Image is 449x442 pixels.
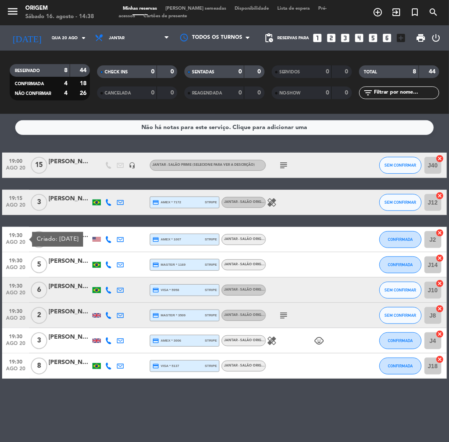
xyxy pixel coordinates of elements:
span: Lista de espera [273,6,314,11]
button: CONFIRMADA [379,231,422,248]
i: filter_list [363,88,373,98]
span: RESERVADO [15,69,40,73]
i: credit_card [152,363,159,369]
i: power_settings_new [431,33,441,43]
span: CONFIRMADA [388,237,413,242]
i: credit_card [152,261,159,268]
span: Disponibilidade [230,6,273,11]
div: [PERSON_NAME] [49,358,91,367]
i: credit_card [152,236,159,243]
span: ago 20 [5,165,26,175]
strong: 4 [64,90,68,96]
div: LOG OUT [430,25,443,51]
div: Criado: [DATE] [32,232,83,247]
span: ago 20 [5,240,26,249]
i: looks_3 [340,32,351,43]
span: SEM CONFIRMAR [384,163,416,167]
div: [PERSON_NAME] [49,307,91,317]
i: cancel [436,154,444,163]
span: stripe [205,338,217,343]
span: print [416,33,426,43]
span: amex * 3006 [152,337,181,344]
i: subject [279,160,289,170]
input: Filtrar por nome... [373,88,439,97]
i: looks_5 [368,32,379,43]
span: SEM CONFIRMAR [384,288,416,292]
i: search [428,7,438,17]
button: menu [6,5,19,21]
strong: 18 [80,81,88,86]
span: 5 [31,256,47,273]
span: ago 20 [5,341,26,350]
strong: 0 [257,69,262,75]
span: ago 20 [5,366,26,376]
i: subject [279,310,289,321]
span: master * 3509 [152,312,186,319]
span: JANTAR - SALÃO ORIGEM (selecione para ver a descrição) [224,339,330,342]
strong: 0 [345,90,350,96]
span: 19:30 [5,306,26,315]
i: looks_4 [354,32,365,43]
i: cancel [436,305,444,313]
i: arrow_drop_down [78,33,89,43]
button: CONFIRMADA [379,256,422,273]
span: CONFIRMADA [15,82,44,86]
span: stripe [205,237,217,242]
span: stripe [205,287,217,293]
span: JANTAR - SALÃO ORIGEM (selecione para ver a descrição) [224,237,330,241]
div: Origem [25,4,94,13]
span: 3 [31,194,47,211]
span: stripe [205,363,217,369]
span: 6 [31,282,47,299]
strong: 0 [257,90,262,96]
span: ago 20 [5,265,26,275]
button: SEM CONFIRMAR [379,282,422,299]
span: 3 [31,332,47,349]
span: 2 [31,231,47,248]
span: CONFIRMADA [388,262,413,267]
span: amex * 7172 [152,199,181,206]
span: CONFIRMADA [388,364,413,368]
span: CHECK INS [105,70,128,74]
span: amex * 1007 [152,236,181,243]
span: JANTAR - SALÃO ORIGEM (selecione para ver a descrição) [224,364,330,367]
span: Jantar [109,36,124,40]
i: healing [267,336,277,346]
span: Cartões de presente [139,14,191,19]
span: visa * 5958 [152,287,179,294]
div: Sábado 16. agosto - 14:38 [25,13,94,21]
span: 19:00 [5,156,26,165]
strong: 0 [151,90,154,96]
span: SENTADAS [192,70,214,74]
button: SEM CONFIRMAR [379,307,422,324]
span: TOTAL [364,70,377,74]
button: SEM CONFIRMAR [379,157,422,174]
span: Reservas para [278,36,309,40]
span: JANTAR - SALÃO ORIGEM (selecione para ver a descrição) [224,313,330,317]
span: SEM CONFIRMAR [384,313,416,318]
i: cancel [436,355,444,364]
span: JANTAR - SALÃO ORIGEM (selecione para ver a descrição) [224,263,330,266]
span: 19:30 [5,331,26,341]
button: CONFIRMADA [379,358,422,375]
span: SEM CONFIRMAR [384,200,416,205]
strong: 44 [80,67,88,73]
i: cancel [436,229,444,237]
span: stripe [205,313,217,318]
button: CONFIRMADA [379,332,422,349]
i: credit_card [152,199,159,206]
i: child_care [314,336,324,346]
strong: 44 [429,69,437,75]
span: JANTAR - SALÃO ORIGEM (selecione para ver a descrição) [224,288,330,291]
strong: 4 [64,81,68,86]
strong: 0 [151,69,154,75]
div: Não há notas para este serviço. Clique para adicionar uma [142,123,308,132]
div: [PERSON_NAME] [49,332,91,342]
i: cancel [436,254,444,262]
span: CONFIRMADA [388,338,413,343]
div: [PERSON_NAME] [49,194,91,204]
span: pending_actions [264,33,274,43]
span: CANCELADA [105,91,131,95]
i: credit_card [152,287,159,294]
span: ago 20 [5,202,26,212]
